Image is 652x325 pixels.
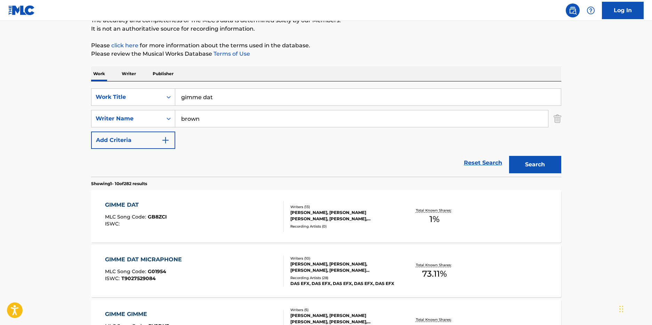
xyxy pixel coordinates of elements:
button: Add Criteria [91,132,175,149]
a: GIMME DAT MICRAPHONEMLC Song Code:G01954ISWC:T9027529084Writers (10)[PERSON_NAME], [PERSON_NAME],... [91,245,561,297]
span: T9027529084 [121,275,156,282]
div: GIMME DAT [105,201,167,209]
p: Please for more information about the terms used in the database. [91,41,561,50]
div: Recording Artists ( 0 ) [290,224,395,229]
img: help [587,6,595,15]
div: Writer Name [96,114,158,123]
div: GIMME DAT MICRAPHONE [105,255,185,264]
div: Help [584,3,598,17]
p: Total Known Shares: [416,208,453,213]
span: ISWC : [105,221,121,227]
p: Total Known Shares: [416,317,453,322]
p: Work [91,66,107,81]
div: Writers ( 5 ) [290,307,395,312]
a: Terms of Use [212,50,250,57]
div: [PERSON_NAME], [PERSON_NAME] [PERSON_NAME], [PERSON_NAME], [PERSON_NAME], [PERSON_NAME] [PERSON_N... [290,312,395,325]
div: Work Title [96,93,158,101]
p: Publisher [151,66,176,81]
div: Drag [619,299,623,319]
p: Writer [120,66,138,81]
a: Public Search [566,3,580,17]
img: MLC Logo [8,5,35,15]
span: MLC Song Code : [105,268,148,275]
img: 9d2ae6d4665cec9f34b9.svg [161,136,170,144]
div: GIMME GIMME [105,310,169,318]
form: Search Form [91,88,561,177]
p: Showing 1 - 10 of 282 results [91,181,147,187]
span: G01954 [148,268,166,275]
div: Writers ( 13 ) [290,204,395,209]
span: GB8ZCI [148,214,167,220]
p: It is not an authoritative source for recording information. [91,25,561,33]
iframe: Chat Widget [617,292,652,325]
a: click here [111,42,138,49]
div: Recording Artists ( 28 ) [290,275,395,280]
a: Log In [602,2,644,19]
span: 73.11 % [422,268,447,280]
div: DAS EFX, DAS EFX, DAS EFX, DAS EFX, DAS EFX [290,280,395,287]
img: Delete Criterion [554,110,561,127]
img: search [569,6,577,15]
div: [PERSON_NAME], [PERSON_NAME], [PERSON_NAME], [PERSON_NAME] [PERSON_NAME] SPIKE [PERSON_NAME] [PER... [290,261,395,274]
div: Writers ( 10 ) [290,256,395,261]
a: Reset Search [460,155,506,171]
span: 1 % [429,213,440,225]
span: ISWC : [105,275,121,282]
a: GIMME DATMLC Song Code:GB8ZCIISWC:Writers (13)[PERSON_NAME], [PERSON_NAME] [PERSON_NAME], [PERSON... [91,190,561,243]
p: Please review the Musical Works Database [91,50,561,58]
span: MLC Song Code : [105,214,148,220]
button: Search [509,156,561,173]
p: Total Known Shares: [416,262,453,268]
div: [PERSON_NAME], [PERSON_NAME] [PERSON_NAME], [PERSON_NAME], [PERSON_NAME], [PERSON_NAME], [PERSON_... [290,209,395,222]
